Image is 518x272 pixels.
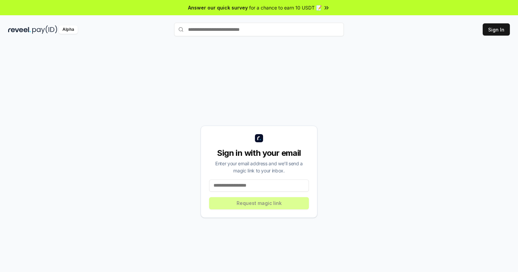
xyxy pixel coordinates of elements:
img: pay_id [32,25,57,34]
div: Sign in with your email [209,148,309,159]
span: Answer our quick survey [188,4,248,11]
img: reveel_dark [8,25,31,34]
div: Alpha [59,25,78,34]
img: logo_small [255,134,263,142]
button: Sign In [483,23,510,36]
div: Enter your email address and we’ll send a magic link to your inbox. [209,160,309,174]
span: for a chance to earn 10 USDT 📝 [249,4,322,11]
